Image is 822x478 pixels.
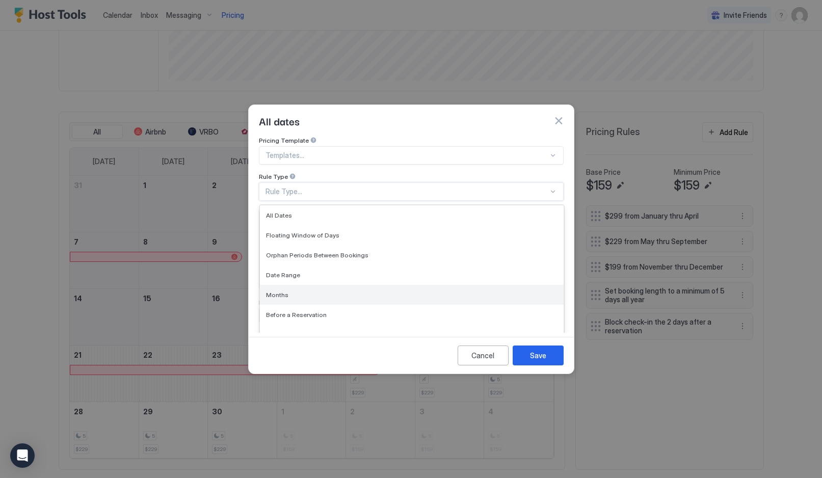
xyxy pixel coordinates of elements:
[266,187,548,196] div: Rule Type...
[259,137,309,144] span: Pricing Template
[10,443,35,468] div: Open Intercom Messenger
[266,251,368,259] span: Orphan Periods Between Bookings
[259,113,300,128] span: All dates
[266,291,288,299] span: Months
[266,311,327,318] span: Before a Reservation
[259,173,288,180] span: Rule Type
[530,350,546,361] div: Save
[266,331,321,338] span: After a Reservation
[471,350,494,361] div: Cancel
[266,211,292,219] span: All Dates
[259,299,308,306] span: Days of the week
[266,231,339,239] span: Floating Window of Days
[458,346,509,365] button: Cancel
[266,271,300,279] span: Date Range
[513,346,564,365] button: Save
